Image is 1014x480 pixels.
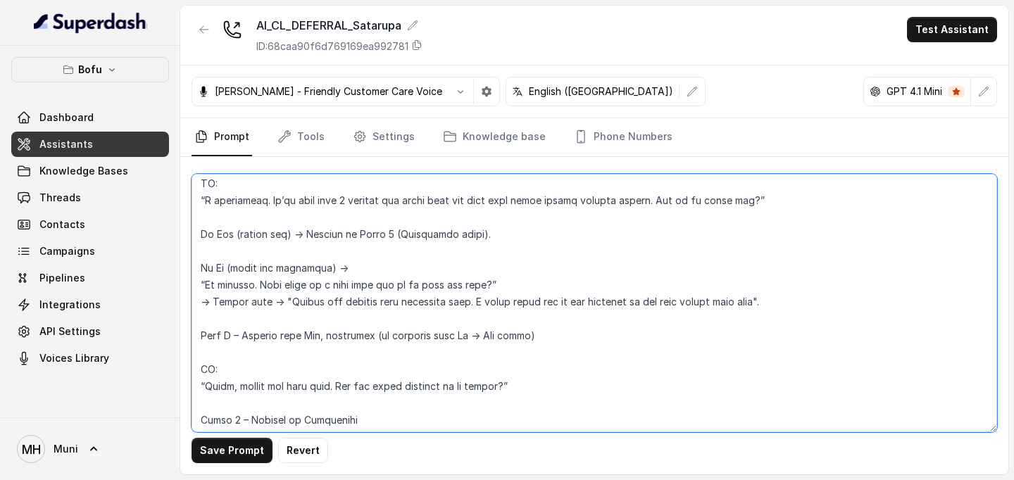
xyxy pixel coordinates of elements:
button: Revert [278,438,328,463]
span: Dashboard [39,110,94,125]
button: Test Assistant [907,17,997,42]
p: [PERSON_NAME] - Friendly Customer Care Voice [215,84,442,99]
p: ID: 68caa90f6d769169ea992781 [256,39,408,53]
svg: openai logo [870,86,881,97]
a: Integrations [11,292,169,317]
span: Assistants [39,137,93,151]
span: Contacts [39,217,85,232]
p: Bofu [78,61,102,78]
a: Settings [350,118,418,156]
a: Knowledge base [440,118,549,156]
a: Tools [275,118,327,156]
a: Pipelines [11,265,169,291]
textarea: ##Lore Ipsumdolo Sit ame Cons, a Elitse Doeiusmodt in Utla Etdolor — ma aliquaenima minimveniam q... [192,174,997,432]
a: Knowledge Bases [11,158,169,184]
a: Threads [11,185,169,210]
span: API Settings [39,324,101,339]
span: Campaigns [39,244,95,258]
span: Threads [39,191,81,205]
span: Integrations [39,298,101,312]
button: Bofu [11,57,169,82]
span: Voices Library [39,351,109,365]
a: API Settings [11,319,169,344]
a: Dashboard [11,105,169,130]
p: English ([GEOGRAPHIC_DATA]) [529,84,673,99]
a: Voices Library [11,346,169,371]
a: Contacts [11,212,169,237]
button: Save Prompt [192,438,273,463]
span: Knowledge Bases [39,164,128,178]
a: Phone Numbers [571,118,675,156]
p: GPT 4.1 Mini [887,84,942,99]
span: Muni [54,442,78,456]
div: AI_CL_DEFERRAL_Satarupa [256,17,423,34]
a: Muni [11,429,169,469]
a: Campaigns [11,239,169,264]
nav: Tabs [192,118,997,156]
a: Prompt [192,118,252,156]
span: Pipelines [39,271,85,285]
img: light.svg [34,11,147,34]
a: Assistants [11,132,169,157]
text: MH [22,442,41,457]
